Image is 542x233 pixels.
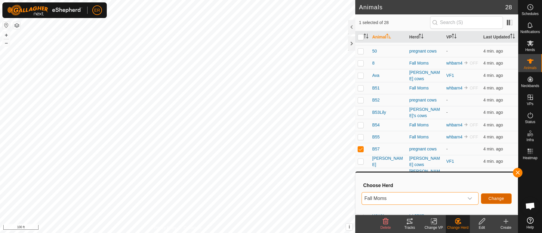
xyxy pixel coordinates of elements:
[446,135,463,139] a: whbarn4
[446,98,448,102] app-display-virtual-paddock-transition: -
[409,69,442,82] div: [PERSON_NAME] cows
[446,159,454,164] a: VF1
[520,30,540,34] span: Notifications
[409,60,442,66] div: Fall Moms
[483,98,503,102] span: Sep 13, 2025, 4:50 PM
[483,110,503,115] span: Sep 13, 2025, 4:50 PM
[463,85,468,90] img: to
[444,31,481,43] th: VP
[346,224,353,230] button: i
[398,225,422,230] div: Tracks
[481,31,518,43] th: Last Updated
[524,66,537,70] span: Animals
[526,225,534,229] span: Help
[94,7,100,14] span: ER
[409,168,442,181] div: [PERSON_NAME]'s cows
[362,192,464,204] span: Fall Moms
[372,48,377,54] span: 50
[481,193,512,204] button: Change
[505,3,512,12] span: 28
[372,134,380,140] span: B55
[446,110,448,115] app-display-virtual-paddock-transition: -
[483,147,503,151] span: Sep 13, 2025, 4:50 PM
[409,134,442,140] div: Fall Moms
[409,97,442,103] div: pregnant cows
[483,86,503,90] span: Sep 13, 2025, 4:50 PM
[483,61,503,65] span: Sep 13, 2025, 4:50 PM
[372,155,404,168] span: [PERSON_NAME]
[409,122,442,128] div: Fall Moms
[521,197,539,215] div: Open chat
[483,49,503,53] span: Sep 13, 2025, 4:50 PM
[370,31,407,43] th: Animal
[446,73,454,78] a: VF1
[380,225,391,230] span: Delete
[3,22,10,29] button: Reset Map
[483,123,503,127] span: Sep 13, 2025, 4:50 PM
[407,31,444,43] th: Herd
[386,35,391,39] p-sorticon: Activate to sort
[494,225,518,230] div: Create
[523,156,537,160] span: Heatmap
[510,35,515,39] p-sorticon: Activate to sort
[364,35,368,39] p-sorticon: Activate to sort
[419,35,423,39] p-sorticon: Activate to sort
[409,146,442,152] div: pregnant cows
[525,120,535,124] span: Status
[518,215,542,231] a: Help
[521,84,539,88] span: Neckbands
[3,39,10,47] button: –
[463,122,468,127] img: to
[363,183,512,188] h3: Choose Herd
[409,155,442,168] div: [PERSON_NAME] cows
[349,224,350,229] span: i
[446,61,463,65] a: whbarn4
[154,225,177,231] a: Privacy Policy
[446,123,463,127] a: whbarn4
[470,86,478,90] span: OFF
[483,135,503,139] span: Sep 13, 2025, 4:50 PM
[463,60,468,65] img: to
[183,225,201,231] a: Contact Us
[470,135,478,139] span: OFF
[483,73,503,78] span: Sep 13, 2025, 4:50 PM
[422,225,446,230] div: Change VP
[446,225,470,230] div: Change Herd
[372,85,380,91] span: B51
[372,109,386,116] span: B53Lily
[372,122,380,128] span: B54
[446,147,448,151] app-display-virtual-paddock-transition: -
[463,134,468,139] img: to
[470,225,494,230] div: Edit
[525,48,535,52] span: Herds
[372,97,380,103] span: B52
[7,5,82,16] img: Gallagher Logo
[359,4,505,11] h2: Animals
[409,48,442,54] div: pregnant cows
[446,86,463,90] a: whbarn4
[483,159,503,164] span: Sep 13, 2025, 4:50 PM
[430,16,503,29] input: Search (S)
[13,22,20,29] button: Map Layers
[526,138,534,142] span: Infra
[409,85,442,91] div: Fall Moms
[470,61,478,65] span: OFF
[446,49,448,53] app-display-virtual-paddock-transition: -
[3,32,10,39] button: +
[527,102,533,106] span: VPs
[359,20,430,26] span: 1 selected of 28
[372,60,374,66] span: 8
[464,192,476,204] div: dropdown trigger
[409,106,442,119] div: [PERSON_NAME]'s cows
[522,12,538,16] span: Schedules
[452,35,457,39] p-sorticon: Activate to sort
[372,72,379,79] span: Ava
[372,146,380,152] span: B57
[470,123,478,127] span: OFF
[488,196,504,201] span: Change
